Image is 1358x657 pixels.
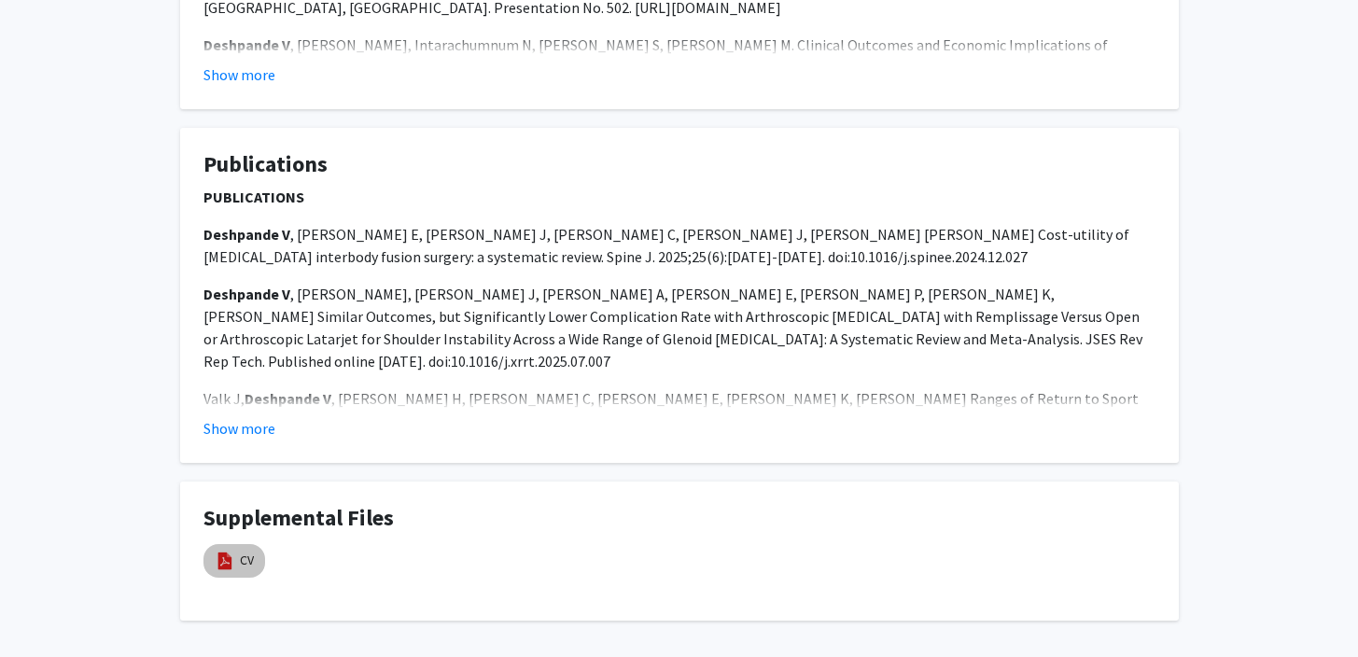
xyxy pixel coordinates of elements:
iframe: Chat [14,573,79,643]
h4: Publications [203,151,1155,178]
strong: Deshpande V [245,389,331,408]
strong: PUBLICATIONS [203,188,304,206]
strong: Deshpande V [203,225,290,244]
a: CV [240,551,254,570]
p: Valk J, , [PERSON_NAME] H, [PERSON_NAME] C, [PERSON_NAME] E, [PERSON_NAME] K, [PERSON_NAME] Range... [203,387,1155,454]
img: pdf_icon.png [215,551,235,571]
p: , [PERSON_NAME] E, [PERSON_NAME] J, [PERSON_NAME] C, [PERSON_NAME] J, [PERSON_NAME] [PERSON_NAME]... [203,223,1155,268]
h4: Supplemental Files [203,505,1155,532]
strong: Deshpande V [203,285,290,303]
strong: Deshpande V [203,35,290,54]
p: , [PERSON_NAME], [PERSON_NAME] J, [PERSON_NAME] A, [PERSON_NAME] E, [PERSON_NAME] P, [PERSON_NAME... [203,283,1155,372]
button: Show more [203,417,275,440]
p: , [PERSON_NAME], Intarachumnum N, [PERSON_NAME] S, [PERSON_NAME] M. Clinical Outcomes and Economi... [203,34,1155,101]
button: Show more [203,63,275,86]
